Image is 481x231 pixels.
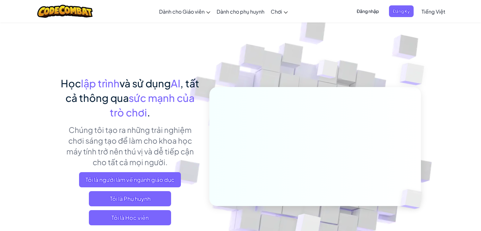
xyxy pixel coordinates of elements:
[79,172,181,187] a: Tôi là người làm về ngành giáo dục
[110,91,194,119] span: sức mạnh của trò chơi
[37,5,93,18] img: CodeCombat logo
[353,5,383,17] button: Đăng nhập
[89,191,171,206] a: Tôi là Phụ huynh
[156,3,213,20] a: Dành cho Giáo viên
[418,3,448,20] a: Tiếng Việt
[422,8,445,15] span: Tiếng Việt
[60,124,200,167] p: Chúng tôi tạo ra những trải nghiệm chơi sáng tạo để làm cho khoa học máy tính trở nên thú vị và d...
[213,3,268,20] a: Dành cho phụ huynh
[159,8,205,15] span: Dành cho Giáo viên
[61,77,81,90] span: Học
[305,47,350,94] img: Overlap cubes
[389,5,414,17] button: Đăng Ký
[120,77,171,90] span: và sử dụng
[147,106,150,119] span: .
[89,210,171,225] button: Tôi là Học viên
[271,8,282,15] span: Chơi
[387,47,442,101] img: Overlap cubes
[81,77,120,90] span: lập trình
[390,176,437,222] img: Overlap cubes
[171,77,180,90] span: AI
[268,3,291,20] a: Chơi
